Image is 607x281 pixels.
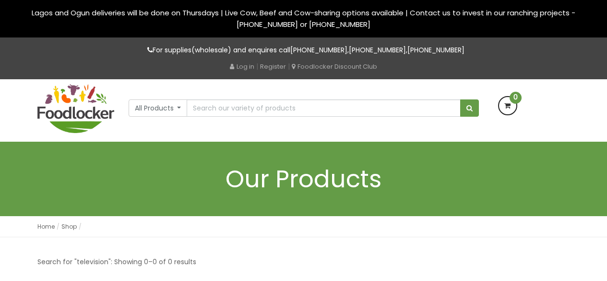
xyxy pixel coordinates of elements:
span: | [256,61,258,71]
a: Foodlocker Discount Club [292,62,377,71]
a: [PHONE_NUMBER] [407,45,464,55]
a: Register [260,62,286,71]
button: All Products [129,99,188,117]
a: [PHONE_NUMBER] [349,45,406,55]
span: 0 [510,92,522,104]
a: Shop [61,222,77,231]
span: Lagos and Ogun deliveries will be done on Thursdays | Live Cow, Beef and Cow-sharing options avai... [32,8,575,29]
input: Search our variety of products [187,99,460,117]
h1: Our Products [37,166,570,192]
img: FoodLocker [37,84,114,133]
a: Log in [230,62,254,71]
a: [PHONE_NUMBER] [290,45,347,55]
span: | [288,61,290,71]
p: For supplies(wholesale) and enquires call , , [37,45,570,56]
p: Search for "television": Showing 0–0 of 0 results [37,257,196,268]
a: Home [37,222,55,231]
